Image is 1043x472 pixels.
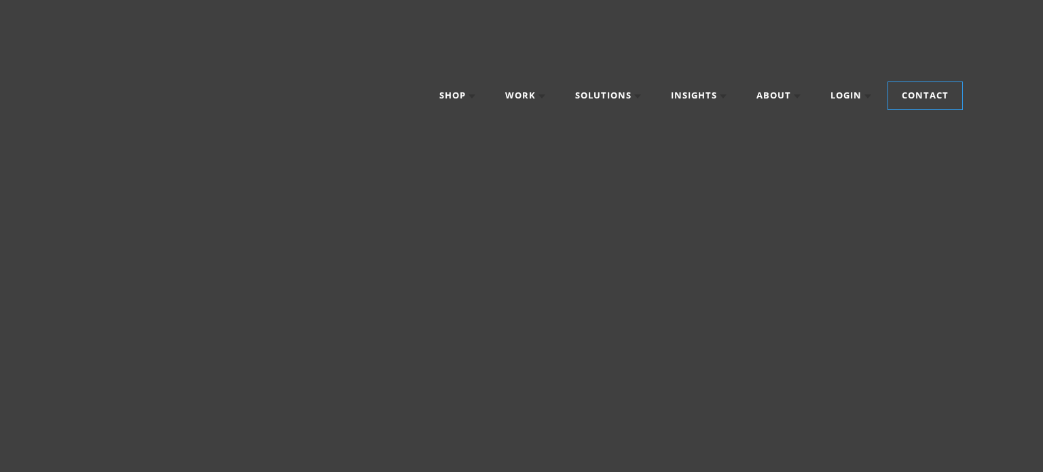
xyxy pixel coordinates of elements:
a: Work [492,82,559,109]
a: Solutions [562,82,655,109]
a: Insights [657,82,740,109]
a: Shop [426,82,489,109]
a: Login [817,82,885,109]
a: About [743,82,814,109]
a: Contact [888,82,962,109]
